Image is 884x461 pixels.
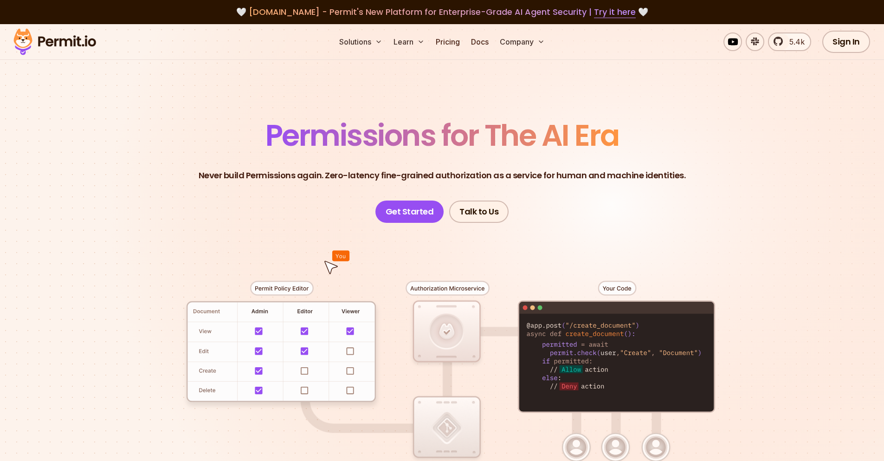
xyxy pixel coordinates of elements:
a: Talk to Us [449,201,509,223]
img: Permit logo [9,26,100,58]
a: Sign In [822,31,870,53]
a: Pricing [432,32,464,51]
span: [DOMAIN_NAME] - Permit's New Platform for Enterprise-Grade AI Agent Security | [249,6,636,18]
a: Get Started [375,201,444,223]
a: Docs [467,32,492,51]
p: Never build Permissions again. Zero-latency fine-grained authorization as a service for human and... [199,169,686,182]
button: Solutions [336,32,386,51]
a: Try it here [594,6,636,18]
span: Permissions for The AI Era [265,115,619,156]
button: Company [496,32,548,51]
a: 5.4k [768,32,811,51]
button: Learn [390,32,428,51]
span: 5.4k [784,36,805,47]
div: 🤍 🤍 [22,6,862,19]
